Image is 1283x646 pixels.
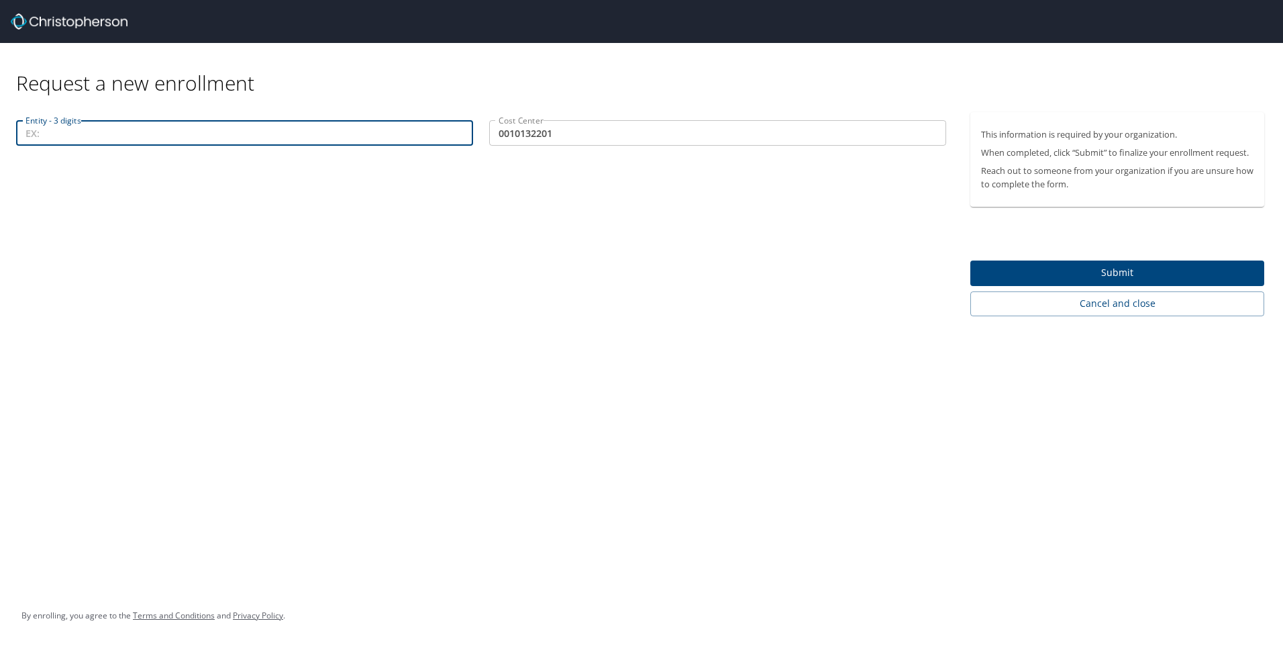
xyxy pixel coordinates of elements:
[981,265,1253,281] span: Submit
[970,291,1264,316] button: Cancel and close
[21,599,285,633] div: By enrolling, you agree to the and .
[16,43,1275,96] div: Request a new enrollment
[233,610,283,621] a: Privacy Policy
[981,146,1253,159] p: When completed, click “Submit” to finalize your enrollment request.
[981,295,1253,312] span: Cancel and close
[981,165,1253,190] p: Reach out to someone from your organization if you are unsure how to complete the form.
[133,610,215,621] a: Terms and Conditions
[981,128,1253,141] p: This information is required by your organization.
[970,261,1264,287] button: Submit
[489,120,946,146] input: EX:
[16,120,473,146] input: EX:
[11,13,127,30] img: cbt logo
